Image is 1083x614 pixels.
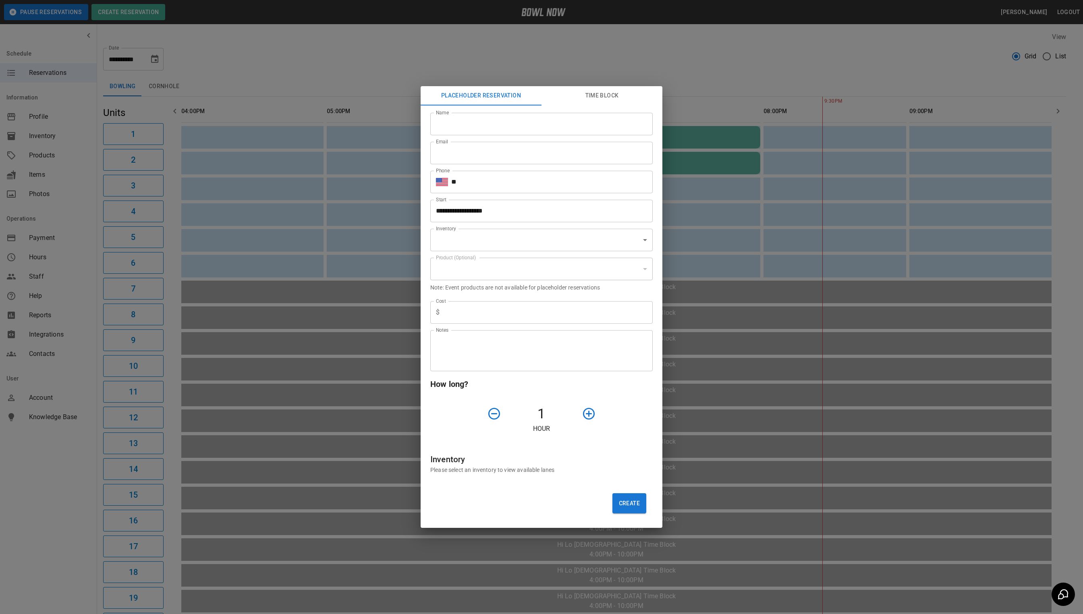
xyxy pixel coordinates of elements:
div: ​ [430,229,653,251]
h6: How long? [430,378,653,391]
input: Choose date, selected date is Oct 8, 2025 [430,200,647,222]
label: Start [436,196,446,203]
button: Create [612,493,646,513]
button: Placeholder Reservation [421,86,541,105]
div: ​ [430,258,653,280]
p: $ [436,308,440,317]
button: Time Block [541,86,662,105]
p: Please select an inventory to view available lanes [430,466,653,474]
button: Select country [436,176,448,188]
label: Phone [436,167,450,174]
p: Hour [430,424,653,434]
p: Note: Event products are not available for placeholder reservations [430,283,653,291]
h6: Inventory [430,453,653,466]
h4: 1 [504,405,579,422]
